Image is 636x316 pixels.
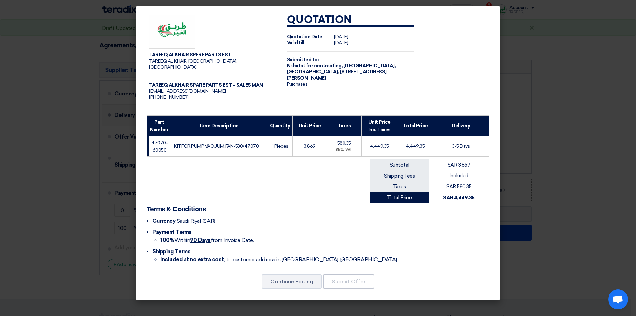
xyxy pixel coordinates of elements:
font: Payment Terms [152,229,192,235]
font: Quotation [287,15,352,25]
font: SAR 3,869 [448,162,470,168]
font: Delivery [452,123,470,129]
font: Total Price [387,195,412,201]
button: Submit Offer [323,274,374,289]
font: 3-5 Days [452,143,470,149]
font: TAREEQ ALKHAIR SPARE PARTS EST – SALES MAN [149,82,263,88]
font: 580.35 [337,140,351,146]
font: Nabatat for contracting, [287,63,343,69]
font: 47070-60050 [151,140,168,153]
font: [DATE] [334,34,348,40]
img: Company Logo [149,15,195,49]
font: 90 Days [190,237,211,243]
font: Continue Editing [270,278,313,284]
button: Continue Editing [262,274,322,289]
font: Currency [152,218,175,224]
font: Quantity [270,123,290,129]
font: [DATE] [334,40,348,46]
font: 1 Pieces [272,143,288,149]
font: Shipping Fees [384,173,415,179]
font: 4,449.35 [406,143,425,149]
font: Purchases [287,81,308,87]
font: Item Description [200,123,238,129]
font: Subtotal [390,162,409,168]
font: TAREEQ ALKHAIR SPERE PARTS EST [149,52,231,58]
font: Terms & Conditions [147,206,206,213]
font: Within [174,237,190,243]
font: Unit Price Inc. Taxes [368,119,391,132]
font: (15%) VAT [336,148,352,152]
font: 3,869 [304,143,316,149]
font: from Invoice Date. [211,237,254,243]
font: Valid till: [287,40,306,46]
font: Taxes [393,184,406,190]
font: Part Number [150,119,168,132]
font: Taxes [338,123,351,129]
font: Included [450,173,468,179]
font: TAREEQ AL KHAIR, [GEOGRAPHIC_DATA], [GEOGRAPHIC_DATA] [149,58,237,70]
font: Unit Price [299,123,321,129]
font: SAR 4,449.35 [443,195,474,201]
font: Submit Offer [332,278,366,284]
div: Open chat [608,289,628,309]
font: Total Price [403,123,428,129]
font: Saudi Riyal (SAR) [177,218,215,224]
font: [PHONE_NUMBER] [149,95,188,100]
font: KIT,FOR,PUMP,VACUUM,FAN-530/47070 [174,143,259,149]
font: Quotation Date: [287,34,324,40]
font: Submitted to: [287,57,319,63]
font: [PERSON_NAME] [287,75,326,81]
font: Included at no extra cost [160,256,224,263]
font: Shipping Terms [152,248,190,255]
font: [EMAIL_ADDRESS][DOMAIN_NAME] [149,88,226,94]
font: , to customer address in [GEOGRAPHIC_DATA], [GEOGRAPHIC_DATA] [224,256,397,263]
font: [GEOGRAPHIC_DATA], [GEOGRAPHIC_DATA], [STREET_ADDRESS] [287,63,396,75]
font: 100% [160,237,174,243]
font: SAR 580.35 [446,184,471,190]
font: 4,449.35 [370,143,389,149]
